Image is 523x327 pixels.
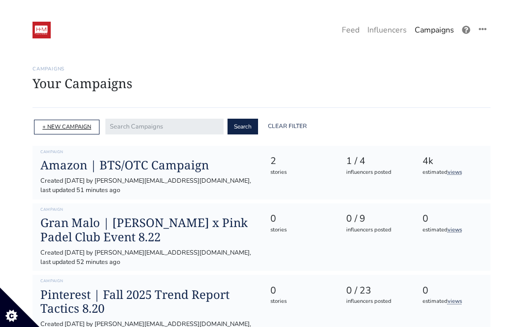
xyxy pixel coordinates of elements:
h1: Your Campaigns [33,76,490,91]
a: Pinterest | Fall 2025 Trend Report Tactics 8.20 [40,288,254,316]
a: Campaigns [411,20,458,40]
div: influencers posted [346,297,405,306]
input: Search Campaigns [105,119,224,134]
div: 0 [423,212,481,226]
div: estimated [423,168,481,177]
h6: Campaign [40,279,254,284]
a: Gran Malo | [PERSON_NAME] x Pink Padel Club Event 8.22 [40,216,254,244]
div: 0 [423,284,481,298]
div: influencers posted [346,168,405,177]
div: 2 [270,154,329,168]
div: stories [270,297,329,306]
a: views [448,226,462,233]
div: stories [270,168,329,177]
div: Created [DATE] by [PERSON_NAME][EMAIL_ADDRESS][DOMAIN_NAME], last updated 52 minutes ago [40,248,254,267]
div: stories [270,226,329,234]
div: 0 [270,212,329,226]
div: 0 / 23 [346,284,405,298]
a: Feed [338,20,363,40]
div: 0 / 9 [346,212,405,226]
a: views [448,297,462,305]
a: Amazon | BTS/OTC Campaign [40,158,254,172]
div: estimated [423,226,481,234]
a: Influencers [363,20,411,40]
div: 0 [270,284,329,298]
div: 4k [423,154,481,168]
div: estimated [423,297,481,306]
div: influencers posted [346,226,405,234]
div: Created [DATE] by [PERSON_NAME][EMAIL_ADDRESS][DOMAIN_NAME], last updated 51 minutes ago [40,176,254,195]
a: Clear Filter [262,119,313,134]
h6: Campaign [40,150,254,155]
img: 19:52:48_1547236368 [33,22,51,38]
h6: Campaign [40,207,254,212]
button: Search [228,119,258,134]
h6: Campaigns [33,66,490,72]
div: 1 / 4 [346,154,405,168]
a: + NEW CAMPAIGN [42,123,91,131]
a: views [448,168,462,176]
